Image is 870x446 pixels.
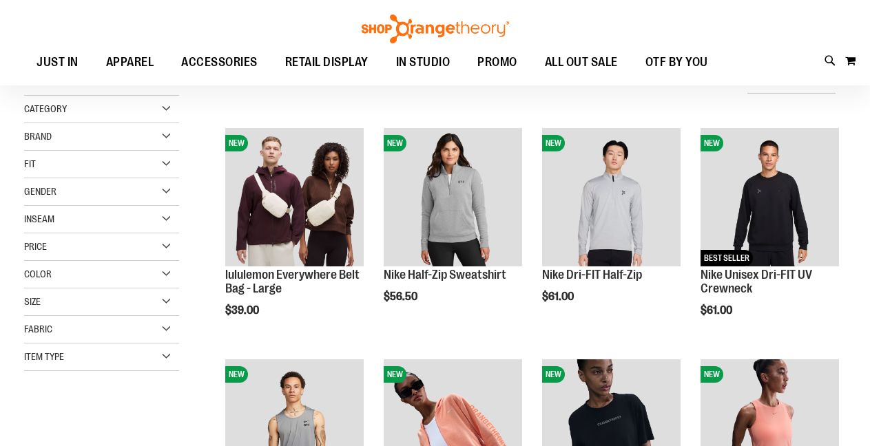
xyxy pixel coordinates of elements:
div: product [377,121,529,338]
span: Gender [24,186,56,197]
div: product [694,121,846,352]
span: APPAREL [106,47,154,78]
span: NEW [384,366,406,383]
span: $39.00 [225,304,261,317]
div: product [535,121,687,338]
span: RETAIL DISPLAY [285,47,369,78]
a: lululemon Everywhere Belt Bag - LargeNEW [225,128,364,268]
span: Fabric [24,323,52,334]
span: NEW [542,135,565,151]
span: Color [24,268,52,279]
span: $61.00 [542,290,576,303]
span: $61.00 [701,304,734,317]
span: ALL OUT SALE [545,47,618,78]
span: NEW [542,366,565,383]
span: PROMO [477,47,517,78]
a: Nike Dri-FIT Half-Zip [542,268,642,282]
span: NEW [225,135,248,151]
a: Nike Half-Zip SweatshirtNEW [384,128,522,268]
img: Shop Orangetheory [360,14,511,43]
a: Nike Half-Zip Sweatshirt [384,268,506,282]
span: OTF BY YOU [645,47,708,78]
span: NEW [701,366,723,383]
a: Nike Unisex Dri-FIT UV CrewneckNEWBEST SELLER [701,128,839,268]
span: Item Type [24,351,64,362]
span: BEST SELLER [701,250,753,266]
img: Nike Half-Zip Sweatshirt [384,128,522,266]
img: Nike Unisex Dri-FIT UV Crewneck [701,128,839,266]
span: ACCESSORIES [181,47,258,78]
span: Price [24,241,47,252]
span: NEW [225,366,248,383]
a: Nike Dri-FIT Half-ZipNEW [542,128,681,268]
span: Inseam [24,213,54,224]
span: Category [24,103,67,114]
span: $56.50 [384,290,420,303]
span: NEW [384,135,406,151]
span: NEW [701,135,723,151]
span: Size [24,296,41,307]
img: lululemon Everywhere Belt Bag - Large [225,128,364,266]
a: Nike Unisex Dri-FIT UV Crewneck [701,268,812,295]
img: Nike Dri-FIT Half-Zip [542,128,681,266]
span: Brand [24,131,52,142]
a: lululemon Everywhere Belt Bag - Large [225,268,360,295]
div: product [218,121,371,352]
span: IN STUDIO [396,47,450,78]
span: JUST IN [37,47,79,78]
span: Fit [24,158,36,169]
